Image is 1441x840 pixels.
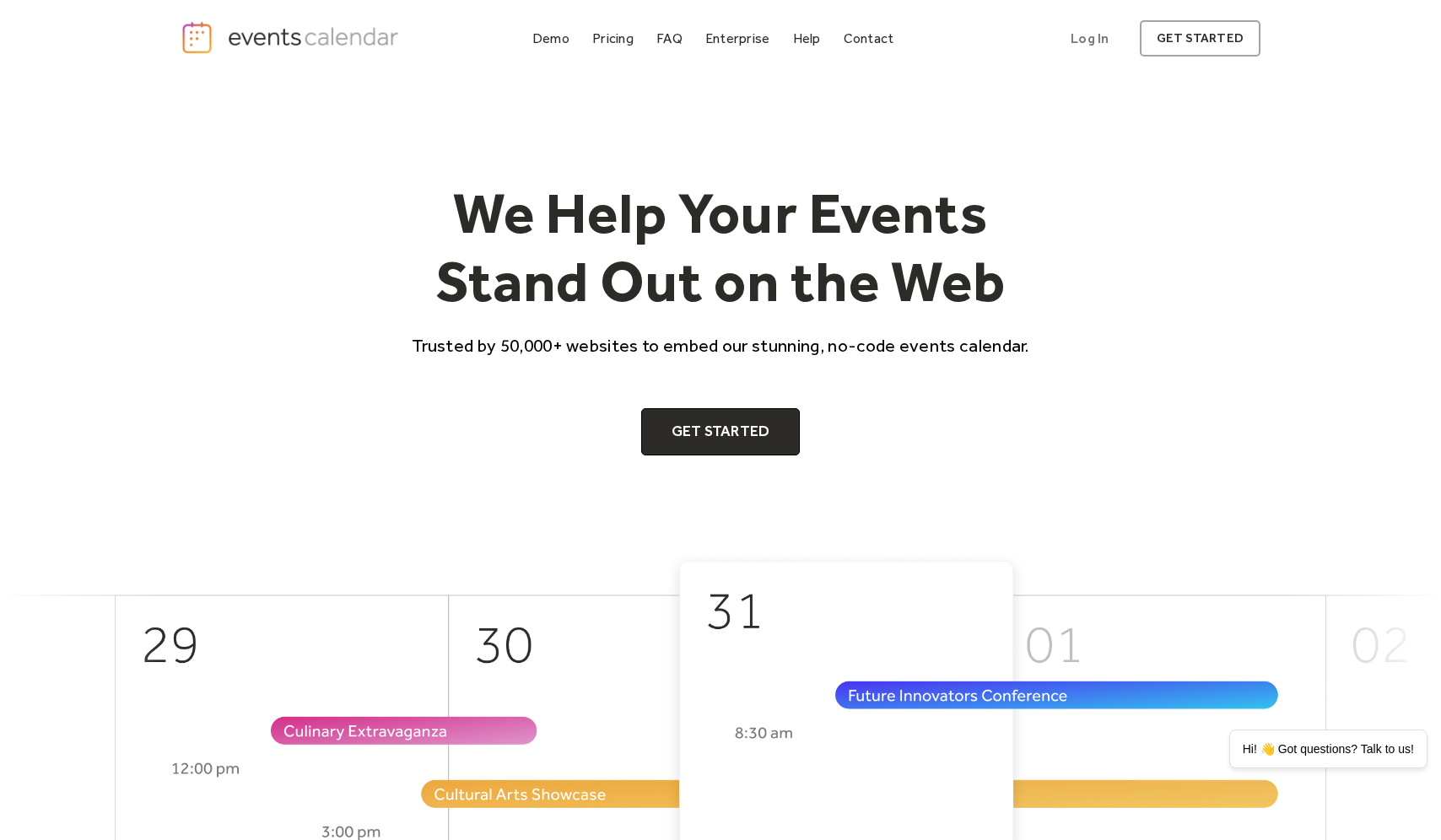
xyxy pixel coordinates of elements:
a: FAQ [650,27,689,50]
a: get started [1140,20,1260,57]
h1: We Help Your Events Stand Out on the Web [397,179,1044,316]
p: Trusted by 50,000+ websites to embed our stunning, no-code events calendar. [397,333,1044,358]
div: Demo [532,34,569,43]
a: Help [786,27,828,50]
div: FAQ [656,34,683,43]
a: Demo [526,27,576,50]
div: Enterprise [705,34,769,43]
a: Enterprise [699,27,776,50]
a: Get Started [641,408,801,455]
a: Pricing [586,27,640,50]
a: Contact [837,27,901,50]
a: Log In [1054,20,1125,57]
div: Help [793,34,821,43]
div: Pricing [592,34,634,43]
div: Contact [844,34,894,43]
